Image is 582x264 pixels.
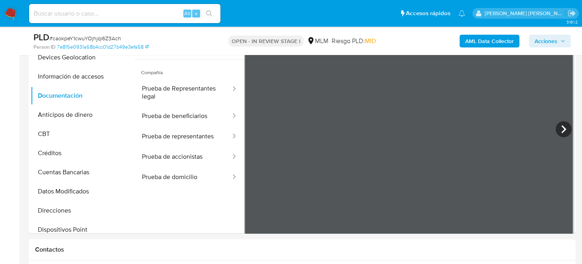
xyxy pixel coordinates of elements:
[31,86,130,105] button: Documentación
[31,144,130,163] button: Créditos
[566,19,578,25] span: 3.161.2
[31,124,130,144] button: CBT
[195,10,197,17] span: s
[31,182,130,201] button: Datos Modificados
[31,105,130,124] button: Anticipos de dinero
[365,36,376,45] span: MID
[228,35,304,47] p: OPEN - IN REVIEW STAGE I
[485,10,565,17] p: brenda.morenoreyes@mercadolibre.com.mx
[568,9,576,18] a: Salir
[406,9,450,18] span: Accesos rápidos
[307,37,328,45] div: MLM
[29,8,220,19] input: Buscar usuario o caso...
[535,35,557,47] span: Acciones
[460,35,519,47] button: AML Data Collector
[31,163,130,182] button: Cuentas Bancarias
[31,48,130,67] button: Devices Geolocation
[184,10,191,17] span: Alt
[33,43,55,51] b: Person ID
[49,34,121,42] span: # caokpeY1cwuYOjhjqi6Z3Ach
[57,43,149,51] a: 7e815e0931a68b4cc01d27b49e3efa58
[31,220,130,239] button: Dispositivos Point
[33,31,49,43] b: PLD
[332,37,376,45] span: Riesgo PLD:
[458,10,465,17] a: Notificaciones
[31,201,130,220] button: Direcciones
[31,67,130,86] button: Información de accesos
[529,35,571,47] button: Acciones
[35,246,569,254] h1: Contactos
[201,8,217,19] button: search-icon
[465,35,514,47] b: AML Data Collector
